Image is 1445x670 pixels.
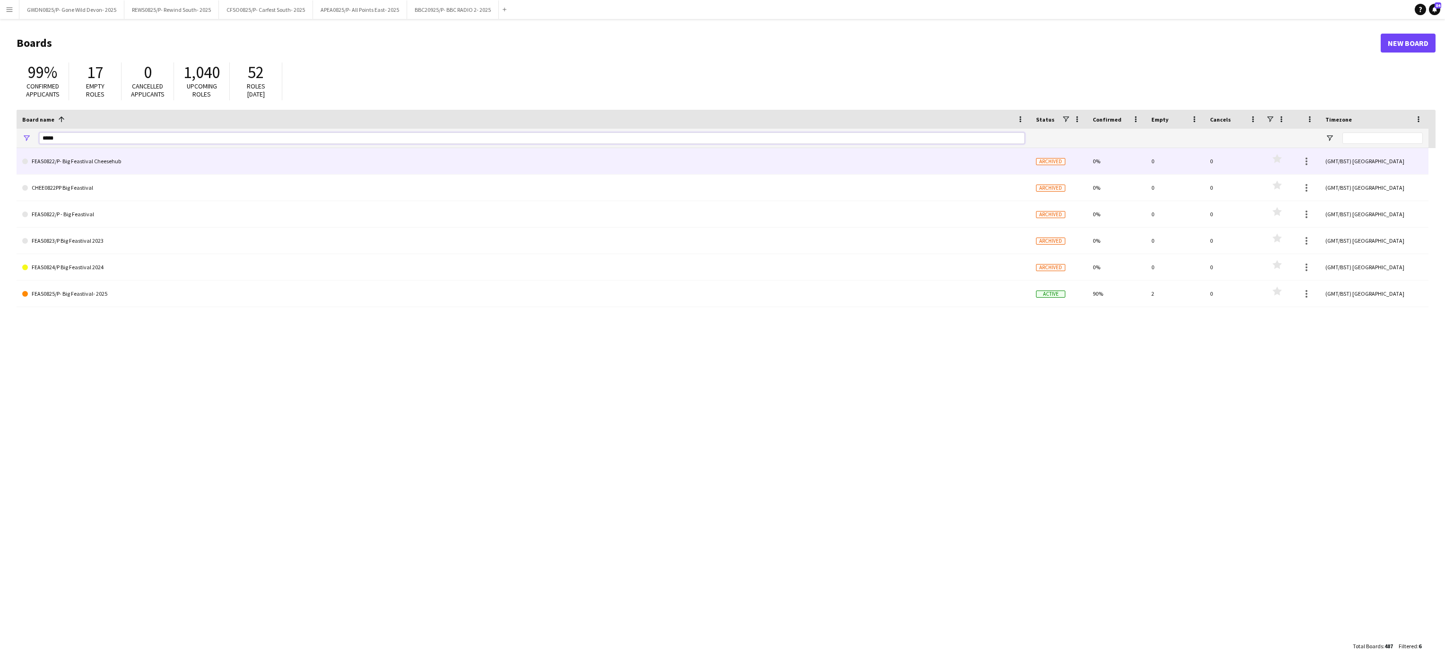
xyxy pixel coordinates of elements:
span: 0 [144,62,152,83]
div: 0 [1204,148,1263,174]
div: 0 [1146,228,1204,254]
span: Archived [1036,158,1065,165]
div: : [1353,637,1393,655]
div: 0 [1204,175,1263,201]
div: 0 [1146,148,1204,174]
span: Status [1036,116,1054,123]
button: GWDN0825/P- Gone Wild Devon- 2025 [19,0,124,19]
span: 1,040 [183,62,220,83]
a: New Board [1381,34,1436,53]
a: FEAS0825/P- Big Feastival- 2025 [22,281,1025,307]
span: 17 [87,62,103,83]
span: Board name [22,116,54,123]
span: Empty roles [86,82,104,98]
a: FEAS0824/P Big Feastival 2024 [22,254,1025,281]
div: (GMT/BST) [GEOGRAPHIC_DATA] [1320,228,1428,254]
button: Open Filter Menu [1325,134,1334,142]
span: 52 [248,62,264,83]
div: (GMT/BST) [GEOGRAPHIC_DATA] [1320,281,1428,307]
div: 90% [1087,281,1146,307]
button: CFSO0825/P- Carfest South- 2025 [219,0,313,19]
span: Timezone [1325,116,1352,123]
div: (GMT/BST) [GEOGRAPHIC_DATA] [1320,254,1428,280]
div: (GMT/BST) [GEOGRAPHIC_DATA] [1320,201,1428,227]
span: Active [1036,291,1065,298]
div: 0 [1146,254,1204,280]
div: 0 [1204,254,1263,280]
h1: Boards [17,36,1381,50]
span: 99% [28,62,57,83]
div: 0% [1087,201,1146,227]
div: 0% [1087,175,1146,201]
span: Archived [1036,211,1065,218]
button: Open Filter Menu [22,134,31,142]
div: 0 [1204,228,1263,254]
span: Confirmed applicants [26,82,60,98]
a: CHEE0822PP Big Feastival [22,175,1025,201]
span: Total Boards [1353,643,1383,650]
span: Empty [1151,116,1168,123]
div: 0% [1087,148,1146,174]
button: REWS0825/P- Rewind South- 2025 [124,0,219,19]
div: (GMT/BST) [GEOGRAPHIC_DATA] [1320,148,1428,174]
span: 84 [1435,2,1441,9]
span: Archived [1036,185,1065,192]
div: 0 [1146,175,1204,201]
span: Filtered [1399,643,1417,650]
div: 0% [1087,228,1146,254]
input: Timezone Filter Input [1342,132,1423,144]
input: Board name Filter Input [39,132,1025,144]
div: (GMT/BST) [GEOGRAPHIC_DATA] [1320,175,1428,201]
a: FEAS0822/P - Big Feastival [22,201,1025,228]
button: APEA0825/P- All Points East- 2025 [313,0,407,19]
div: : [1399,637,1421,655]
a: 84 [1429,4,1440,15]
div: 0 [1146,201,1204,227]
span: 6 [1419,643,1421,650]
a: FEAS0822/P- Big Feastival Cheesehub [22,148,1025,175]
div: 0 [1204,281,1263,307]
span: Confirmed [1093,116,1122,123]
span: 487 [1384,643,1393,650]
span: Archived [1036,238,1065,245]
div: 2 [1146,281,1204,307]
span: Roles [DATE] [247,82,265,98]
a: FEAS0823/P Big Feastival 2023 [22,228,1025,254]
span: Cancels [1210,116,1231,123]
button: BBC20925/P- BBC RADIO 2- 2025 [407,0,499,19]
span: Archived [1036,264,1065,271]
span: Cancelled applicants [131,82,165,98]
span: Upcoming roles [187,82,217,98]
div: 0 [1204,201,1263,227]
div: 0% [1087,254,1146,280]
